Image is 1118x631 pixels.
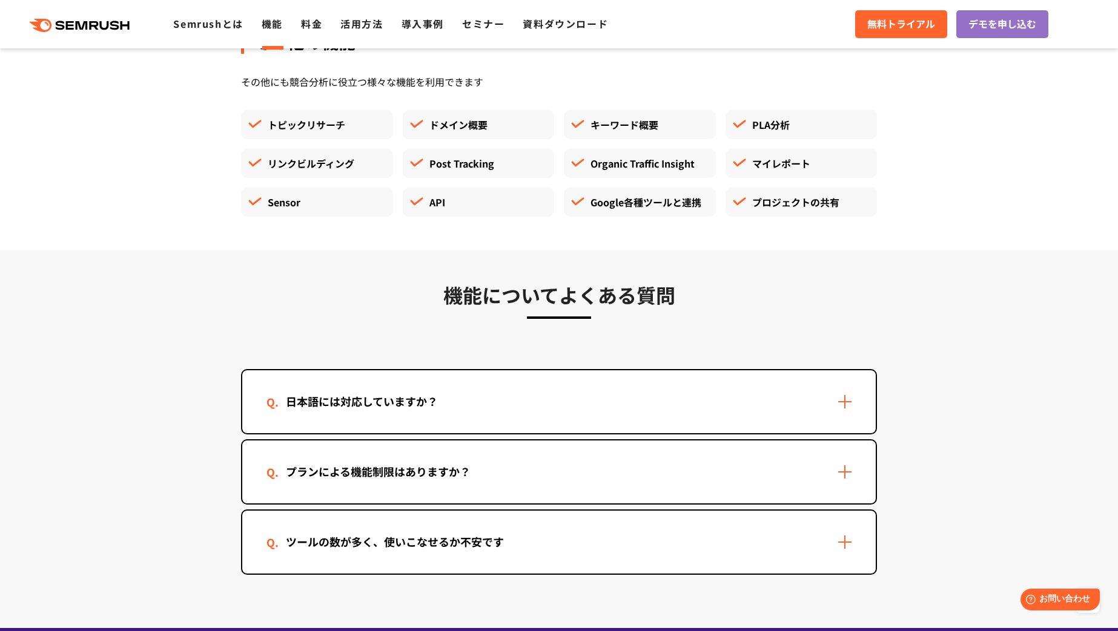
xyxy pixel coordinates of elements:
[968,16,1036,32] span: デモを申し込む
[403,188,555,217] div: API
[867,16,935,32] span: 無料トライアル
[266,463,490,480] div: プランによる機能制限はありますか？
[564,188,716,217] div: Google各種ツールと連携
[1010,584,1105,618] iframe: Help widget launcher
[266,533,523,551] div: ツールの数が多く、使いこなせるか不安です
[403,110,555,139] div: ドメイン概要
[523,16,608,31] a: 資料ダウンロード
[855,10,947,38] a: 無料トライアル
[262,16,283,31] a: 機能
[173,16,243,31] a: Semrushとは
[266,393,457,410] div: 日本語には対応していますか？
[340,16,383,31] a: 活用方法
[402,16,444,31] a: 導入事例
[241,280,877,310] h3: 機能についてよくある質問
[462,16,504,31] a: セミナー
[301,16,322,31] a: 料金
[241,73,877,91] div: その他にも競合分析に役立つ様々な機能を利用できます
[403,149,555,178] div: Post Tracking
[956,10,1048,38] a: デモを申し込む
[726,149,878,178] div: マイレポート
[241,149,393,178] div: リンクビルディング
[564,149,716,178] div: Organic Traffic Insight
[241,110,393,139] div: トピックリサーチ
[726,188,878,217] div: プロジェクトの共有
[241,188,393,217] div: Sensor
[564,110,716,139] div: キーワード概要
[726,110,878,139] div: PLA分析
